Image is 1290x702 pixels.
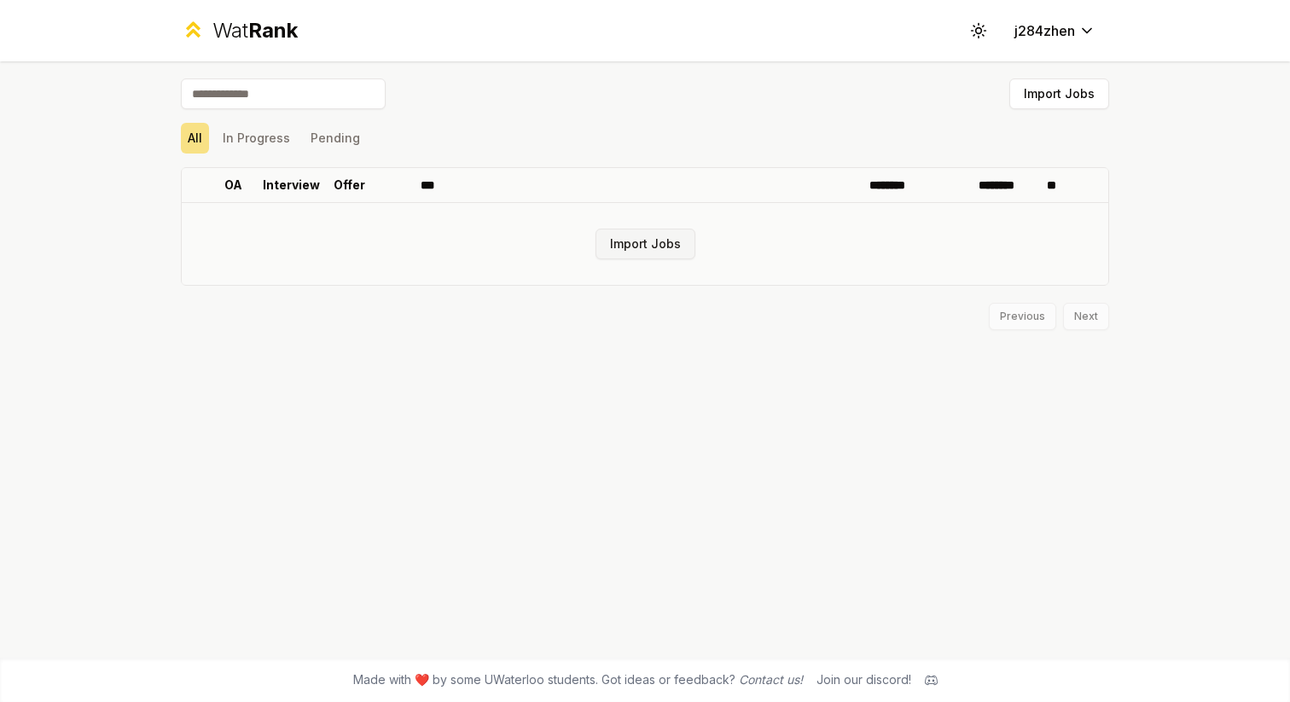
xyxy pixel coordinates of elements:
a: Contact us! [739,672,803,687]
div: Wat [212,17,298,44]
span: j284zhen [1014,20,1075,41]
a: WatRank [181,17,298,44]
p: Interview [263,177,320,194]
button: Pending [304,123,367,154]
span: Made with ❤️ by some UWaterloo students. Got ideas or feedback? [353,671,803,688]
p: Offer [334,177,365,194]
p: OA [224,177,242,194]
button: In Progress [216,123,297,154]
button: Import Jobs [596,229,695,259]
div: Join our discord! [816,671,911,688]
button: All [181,123,209,154]
span: Rank [248,18,298,43]
button: j284zhen [1001,15,1109,46]
button: Import Jobs [1009,78,1109,109]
